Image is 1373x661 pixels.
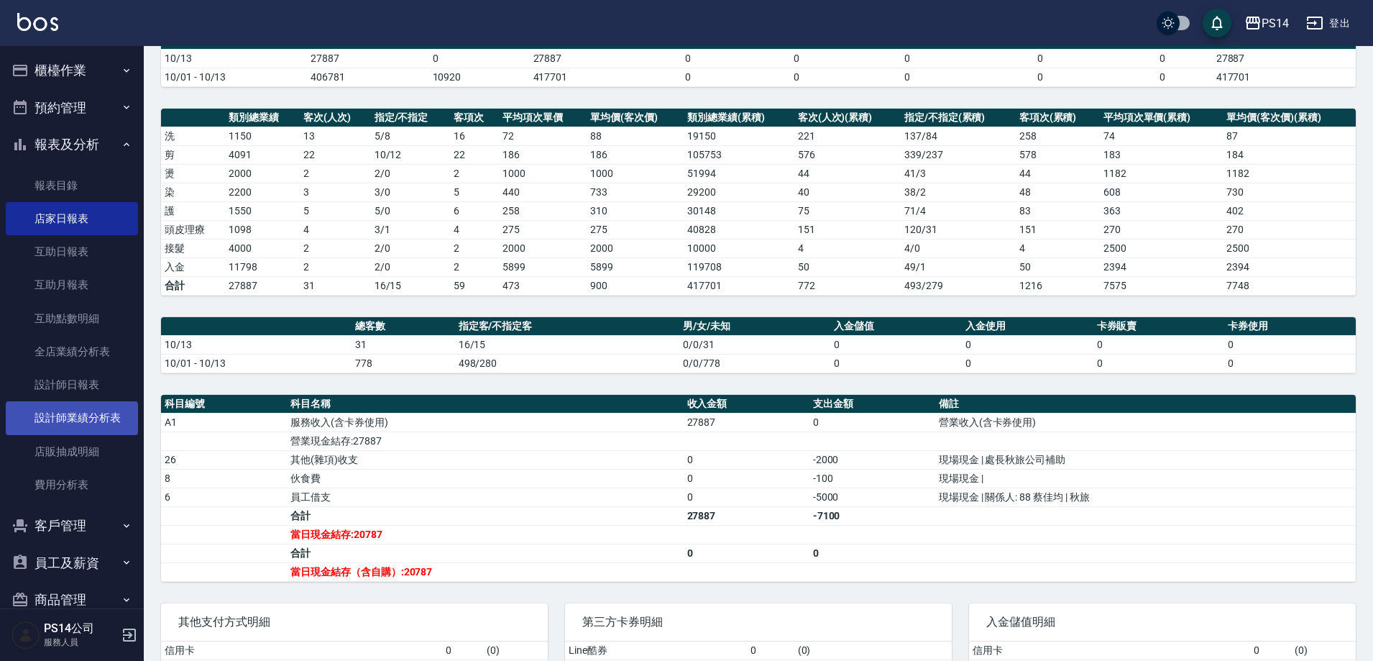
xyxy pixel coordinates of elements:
td: 7575 [1100,276,1223,295]
td: 當日現金結存:20787 [287,525,683,544]
td: 現場現金 | 關係人: 88 蔡佳均 | 秋旅 [935,488,1356,506]
td: 4000 [225,239,300,257]
td: 275 [499,220,587,239]
td: 6 [161,488,287,506]
button: 登出 [1300,10,1356,37]
td: 3 / 1 [371,220,451,239]
td: 10000 [684,239,794,257]
td: 服務收入(含卡券使用) [287,413,683,432]
td: 221 [794,127,901,145]
button: 員工及薪資 [6,544,138,582]
td: 1182 [1223,164,1356,183]
td: 406781 [307,68,429,86]
td: 733 [587,183,684,201]
td: 合計 [287,544,683,562]
td: 8 [161,469,287,488]
td: 0 [684,450,809,469]
td: 入金 [161,257,225,276]
td: 4091 [225,145,300,164]
td: 0 [847,49,969,68]
td: 51994 [684,164,794,183]
td: 當日現金結存（含自購）:20787 [287,562,683,581]
th: 支出金額 [809,395,935,414]
td: 0 [1250,642,1292,660]
td: 10 / 12 [371,145,451,164]
button: 櫃檯作業 [6,52,138,89]
td: 3 / 0 [371,183,451,201]
td: 772 [794,276,901,295]
td: 1098 [225,220,300,239]
td: 1150 [225,127,300,145]
td: 0 [429,49,530,68]
td: 1550 [225,201,300,220]
th: 卡券販賣 [1093,317,1225,336]
td: 151 [794,220,901,239]
th: 單均價(客次價)(累積) [1223,109,1356,127]
td: 5 [450,183,499,201]
td: Line酷券 [565,642,747,660]
a: 店販抽成明細 [6,435,138,468]
td: 2 [300,239,371,257]
button: 報表及分析 [6,126,138,163]
td: 417701 [530,68,630,86]
td: 信用卡 [161,642,442,660]
td: -2000 [809,450,935,469]
img: Logo [17,13,58,31]
td: 1000 [587,164,684,183]
td: 27887 [307,49,429,68]
td: 10/01 - 10/13 [161,68,307,86]
th: 卡券使用 [1224,317,1356,336]
td: 363 [1100,201,1223,220]
td: 剪 [161,145,225,164]
td: 2000 [587,239,684,257]
th: 平均項次單價 [499,109,587,127]
td: 10920 [429,68,530,86]
td: ( 0 ) [483,642,548,660]
td: 0 [968,49,1111,68]
td: 員工借支 [287,488,683,506]
td: 0 [962,335,1093,354]
td: 2 / 0 [371,239,451,257]
td: 576 [794,145,901,164]
td: 0 [847,68,969,86]
td: 50 [1016,257,1100,276]
td: 27887 [684,506,809,525]
td: 137 / 84 [901,127,1016,145]
td: 578 [1016,145,1100,164]
td: 合計 [287,506,683,525]
td: 0 [442,642,484,660]
td: 26 [161,450,287,469]
td: 417701 [1213,68,1356,86]
td: 伙食費 [287,469,683,488]
td: 頭皮理療 [161,220,225,239]
th: 客次(人次) [300,109,371,127]
td: 4 [300,220,371,239]
td: 0 [1224,354,1356,373]
td: 1182 [1100,164,1223,183]
td: 2 [450,257,499,276]
table: a dense table [161,317,1356,373]
td: 27887 [684,413,809,432]
p: 服務人員 [44,636,117,649]
th: 收入金額 [684,395,809,414]
button: save [1203,9,1231,37]
td: 洗 [161,127,225,145]
td: A1 [161,413,287,432]
td: 27887 [530,49,630,68]
td: 0/0/778 [679,354,830,373]
td: 2394 [1223,257,1356,276]
td: 營業現金結存:27887 [287,432,683,450]
a: 設計師日報表 [6,368,138,401]
td: 778 [352,354,455,373]
span: 其他支付方式明細 [178,615,531,629]
td: 2 / 0 [371,164,451,183]
td: 0 [968,68,1111,86]
img: Person [12,621,40,649]
td: 31 [300,276,371,295]
td: 燙 [161,164,225,183]
button: 預約管理 [6,89,138,127]
td: 270 [1100,220,1223,239]
td: 186 [499,145,587,164]
td: 6 [450,201,499,220]
td: 75 [794,201,901,220]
